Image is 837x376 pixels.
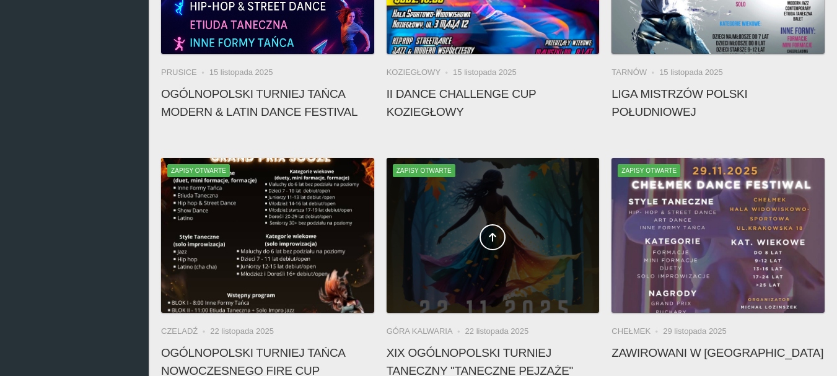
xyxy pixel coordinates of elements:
h4: Zawirowani w [GEOGRAPHIC_DATA] [611,344,825,362]
li: Chełmek [611,325,663,338]
li: 22 listopada 2025 [465,325,529,338]
li: Prusice [161,66,209,79]
li: 15 listopada 2025 [453,66,517,79]
span: Zapisy otwarte [167,164,230,177]
li: Czeladź [161,325,210,338]
li: Koziegłowy [387,66,453,79]
img: Zawirowani w Tańcu [611,158,825,313]
a: Zawirowani w TańcuZapisy otwarte [611,158,825,313]
img: Ogólnopolski Turniej Tańca Nowoczesnego FIRE CUP [161,158,374,313]
li: 15 listopada 2025 [209,66,273,79]
h4: II Dance Challenge Cup KOZIEGŁOWY [387,85,600,121]
a: Ogólnopolski Turniej Tańca Nowoczesnego FIRE CUPZapisy otwarte [161,158,374,313]
li: 22 listopada 2025 [210,325,274,338]
span: Zapisy otwarte [393,164,455,177]
h4: Liga Mistrzów Polski Południowej [611,85,825,121]
h4: Ogólnopolski Turniej Tańca MODERN & LATIN DANCE FESTIVAL [161,85,374,121]
li: 29 listopada 2025 [663,325,727,338]
li: Tarnów [611,66,659,79]
span: Zapisy otwarte [618,164,680,177]
li: 15 listopada 2025 [659,66,723,79]
a: XIX Ogólnopolski Turniej Taneczny "Taneczne Pejzaże"Zapisy otwarte [387,158,600,313]
li: Góra Kalwaria [387,325,465,338]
